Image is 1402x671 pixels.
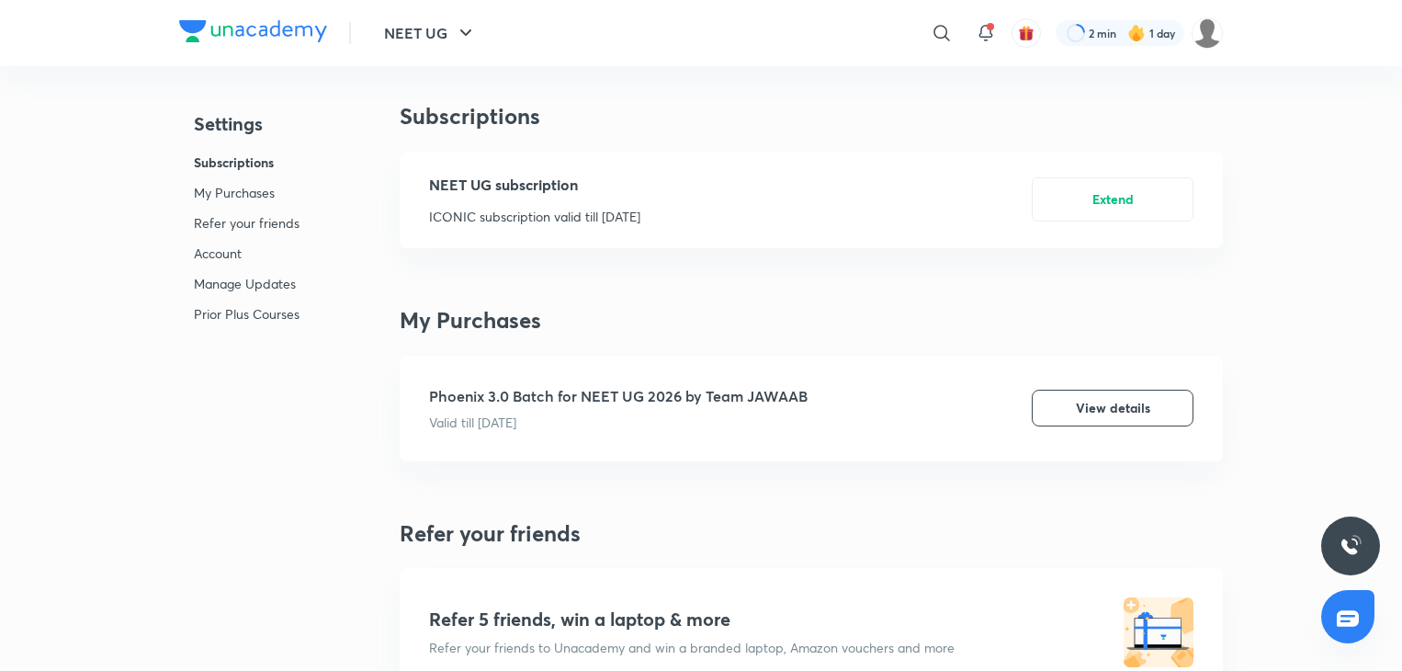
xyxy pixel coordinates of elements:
p: Subscriptions [194,153,300,172]
button: NEET UG [373,15,488,51]
p: Valid till [DATE] [429,413,808,432]
p: My Purchases [194,183,300,202]
h4: Refer 5 friends, win a laptop & more [429,608,730,631]
img: Company Logo [179,20,327,42]
p: Refer your friends to Unacademy and win a branded laptop, Amazon vouchers and more [429,638,955,657]
p: Phoenix 3.0 Batch for NEET UG 2026 by Team JAWAAB [429,385,808,407]
img: referral [1124,597,1193,667]
h4: Settings [194,110,300,138]
button: Extend [1032,177,1193,222]
p: Manage Updates [194,274,300,293]
p: Refer your friends [194,213,300,233]
p: NEET UG subscription [429,174,640,196]
h3: Refer your friends [400,520,1223,547]
p: Account [194,244,300,263]
h3: My Purchases [400,307,1223,334]
p: Prior Plus Courses [194,304,300,324]
img: Sakshi [1192,17,1223,49]
img: ttu [1340,535,1362,557]
button: View details [1032,390,1193,426]
p: ICONIC subscription valid till [DATE] [429,207,640,226]
img: avatar [1018,25,1035,41]
a: Company Logo [179,20,327,47]
button: avatar [1012,18,1041,48]
h3: Subscriptions [400,103,1223,130]
img: streak [1127,24,1146,42]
